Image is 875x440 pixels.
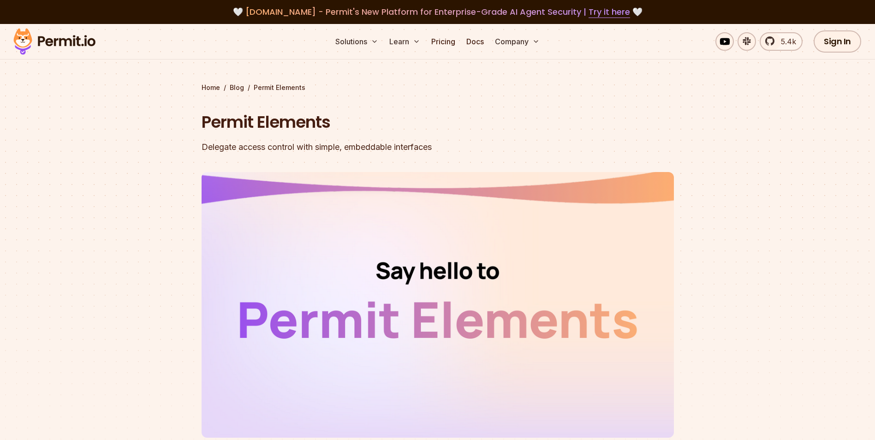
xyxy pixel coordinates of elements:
button: Learn [386,32,424,51]
img: Permit logo [9,26,100,57]
a: 5.4k [760,32,803,51]
span: 5.4k [775,36,796,47]
a: Home [202,83,220,92]
h1: Permit Elements [202,111,556,134]
button: Solutions [332,32,382,51]
a: Blog [230,83,244,92]
div: / / [202,83,674,92]
a: Pricing [428,32,459,51]
a: Docs [463,32,488,51]
a: Try it here [589,6,630,18]
div: 🤍 🤍 [22,6,853,18]
span: [DOMAIN_NAME] - Permit's New Platform for Enterprise-Grade AI Agent Security | [245,6,630,18]
button: Company [491,32,543,51]
img: Permit Elements [202,172,674,438]
div: Delegate access control with simple, embeddable interfaces [202,141,556,154]
a: Sign In [814,30,861,53]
